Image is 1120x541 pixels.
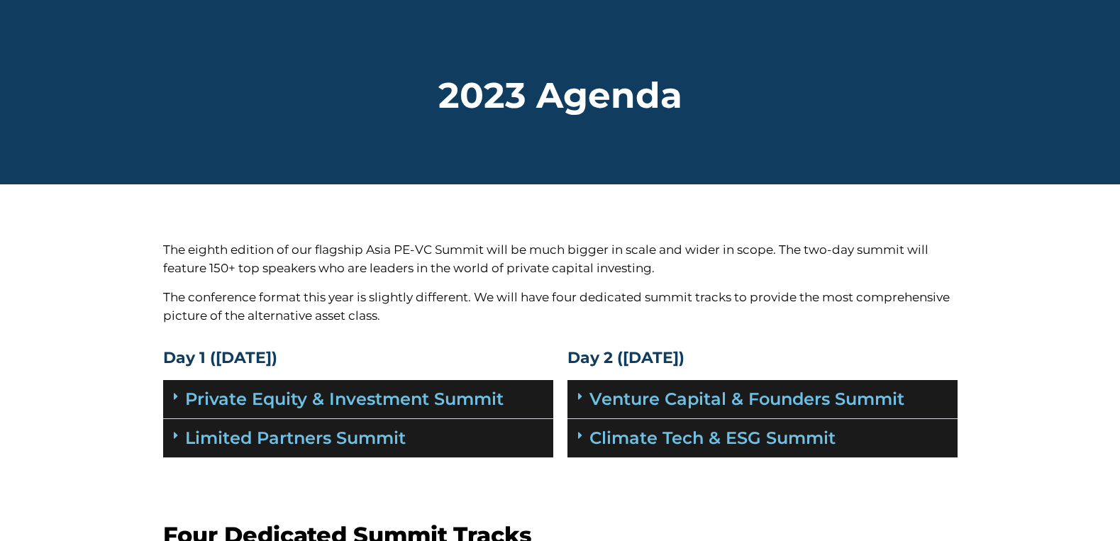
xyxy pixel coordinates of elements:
a: Climate Tech & ESG Summit [589,428,836,448]
p: The eighth edition of our flagship Asia PE-VC Summit will be much bigger in scale and wider in sc... [163,241,958,277]
a: Venture Capital & Founders​ Summit [589,389,904,409]
h4: Day 1 ([DATE]) [163,350,553,366]
h4: Day 2 ([DATE]) [567,350,958,366]
a: Limited Partners Summit [185,428,406,448]
p: The conference format this year is slightly different. We will have four dedicated summit tracks ... [163,289,958,325]
a: Private Equity & Investment Summit [185,389,504,409]
h2: 2023 Agenda [163,78,958,113]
